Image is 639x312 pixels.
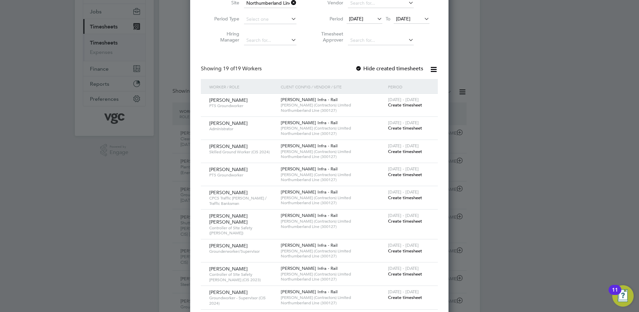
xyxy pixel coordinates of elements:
[281,219,385,224] span: [PERSON_NAME] (Contractors) Limited
[209,189,248,196] span: [PERSON_NAME]
[209,31,239,43] label: Hiring Manager
[396,16,410,22] span: [DATE]
[281,131,385,136] span: Northumberland Line (300127)
[281,271,385,277] span: [PERSON_NAME] (Contractors) Limited
[281,213,338,218] span: [PERSON_NAME] Infra - Rail
[281,143,338,149] span: [PERSON_NAME] Infra - Rail
[313,16,343,22] label: Period
[348,36,414,45] input: Search for...
[388,248,422,254] span: Create timesheet
[281,289,338,295] span: [PERSON_NAME] Infra - Rail
[349,16,363,22] span: [DATE]
[209,266,248,272] span: [PERSON_NAME]
[388,166,419,172] span: [DATE] - [DATE]
[209,97,248,103] span: [PERSON_NAME]
[209,243,248,249] span: [PERSON_NAME]
[388,271,422,277] span: Create timesheet
[281,120,338,126] span: [PERSON_NAME] Infra - Rail
[612,290,618,299] div: 11
[281,224,385,229] span: Northumberland Line (300127)
[209,120,248,126] span: [PERSON_NAME]
[388,172,422,177] span: Create timesheet
[209,126,276,132] span: Administrator
[281,149,385,154] span: [PERSON_NAME] (Contractors) Limited
[279,79,386,94] div: Client Config / Vendor / Site
[281,248,385,254] span: [PERSON_NAME] (Contractors) Limited
[388,242,419,248] span: [DATE] - [DATE]
[388,143,419,149] span: [DATE] - [DATE]
[244,15,296,24] input: Select one
[281,172,385,177] span: [PERSON_NAME] (Contractors) Limited
[223,65,235,72] span: 19 of
[281,189,338,195] span: [PERSON_NAME] Infra - Rail
[209,196,276,206] span: CPCS Traffic [PERSON_NAME] / Traffic Banksman
[281,265,338,271] span: [PERSON_NAME] Infra - Rail
[386,79,431,94] div: Period
[313,31,343,43] label: Timesheet Approver
[281,126,385,131] span: [PERSON_NAME] (Contractors) Limited
[281,97,338,102] span: [PERSON_NAME] Infra - Rail
[244,36,296,45] input: Search for...
[388,125,422,131] span: Create timesheet
[388,97,419,102] span: [DATE] - [DATE]
[388,102,422,108] span: Create timesheet
[209,213,248,225] span: [PERSON_NAME] [PERSON_NAME]
[281,102,385,108] span: [PERSON_NAME] (Contractors) Limited
[209,172,276,178] span: PTS Groundworker
[209,143,248,149] span: [PERSON_NAME]
[281,166,338,172] span: [PERSON_NAME] Infra - Rail
[209,272,276,282] span: Controller of Site Safety [PERSON_NAME] (CIS 2023)
[388,195,422,201] span: Create timesheet
[209,149,276,155] span: Skilled Ground Worker (CIS 2024)
[281,195,385,201] span: [PERSON_NAME] (Contractors) Limited
[209,166,248,172] span: [PERSON_NAME]
[281,154,385,159] span: Northumberland Line (300127)
[384,14,392,23] span: To
[201,65,263,72] div: Showing
[388,149,422,154] span: Create timesheet
[209,16,239,22] label: Period Type
[388,120,419,126] span: [DATE] - [DATE]
[281,253,385,259] span: Northumberland Line (300127)
[209,295,276,306] span: Groundworker - Supervisor (CIS 2024)
[612,285,634,307] button: Open Resource Center, 11 new notifications
[388,295,422,300] span: Create timesheet
[388,265,419,271] span: [DATE] - [DATE]
[281,108,385,113] span: Northumberland Line (300127)
[355,65,423,72] label: Hide created timesheets
[388,213,419,218] span: [DATE] - [DATE]
[209,249,276,254] span: Grounderworker/Supervisor
[281,200,385,206] span: Northumberland Line (300127)
[208,79,279,94] div: Worker / Role
[388,218,422,224] span: Create timesheet
[388,189,419,195] span: [DATE] - [DATE]
[281,295,385,300] span: [PERSON_NAME] (Contractors) Limited
[281,242,338,248] span: [PERSON_NAME] Infra - Rail
[281,177,385,182] span: Northumberland Line (300127)
[209,289,248,295] span: [PERSON_NAME]
[209,225,276,236] span: Controller of Site Safety ([PERSON_NAME])
[388,289,419,295] span: [DATE] - [DATE]
[209,103,276,108] span: PTS Groundworker
[281,300,385,306] span: Northumberland Line (300127)
[281,277,385,282] span: Northumberland Line (300127)
[223,65,262,72] span: 19 Workers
